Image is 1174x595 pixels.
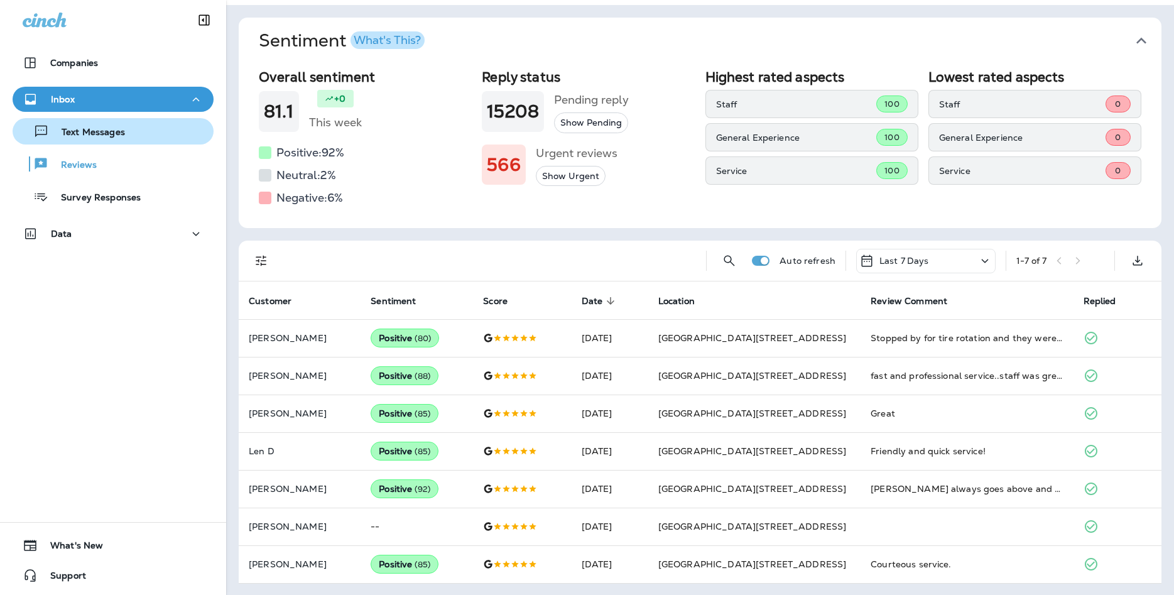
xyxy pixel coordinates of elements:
td: [DATE] [572,395,648,432]
p: Service [939,166,1106,176]
p: [PERSON_NAME] [249,408,351,418]
button: Data [13,221,214,246]
span: [GEOGRAPHIC_DATA][STREET_ADDRESS] [658,521,847,532]
span: Replied [1084,296,1116,307]
p: [PERSON_NAME] [249,333,351,343]
p: [PERSON_NAME] [249,484,351,494]
p: General Experience [939,133,1106,143]
span: ( 85 ) [415,446,430,457]
div: SentimentWhat's This? [239,64,1161,228]
td: [DATE] [572,319,648,357]
span: Customer [249,295,308,307]
td: [DATE] [572,470,648,508]
span: Customer [249,296,291,307]
span: [GEOGRAPHIC_DATA][STREET_ADDRESS] [658,408,847,419]
h1: 81.1 [264,101,294,122]
button: Export as CSV [1125,248,1150,273]
div: Positive [371,555,438,574]
h1: 566 [487,155,520,175]
button: Show Pending [554,112,628,133]
span: Replied [1084,295,1133,307]
div: What's This? [354,35,421,46]
p: Len D [249,446,351,456]
span: Score [483,296,508,307]
span: Review Comment [871,296,947,307]
h5: Neutral: 2 % [276,165,336,185]
span: [GEOGRAPHIC_DATA][STREET_ADDRESS] [658,370,847,381]
span: Date [582,295,619,307]
div: Friendly and quick service! [871,445,1063,457]
button: Filters [249,248,274,273]
div: Positive [371,366,438,385]
span: 0 [1115,99,1121,109]
p: Data [51,229,72,239]
h1: 15208 [487,101,539,122]
p: General Experience [716,133,877,143]
span: ( 92 ) [415,484,430,494]
span: Location [658,295,711,307]
p: Survey Responses [48,192,141,204]
button: Inbox [13,87,214,112]
h5: Negative: 6 % [276,188,343,208]
h2: Reply status [482,69,695,85]
button: Companies [13,50,214,75]
p: Reviews [48,160,97,172]
span: Review Comment [871,295,964,307]
td: [DATE] [572,508,648,545]
p: Last 7 Days [879,256,929,266]
h5: This week [309,112,362,133]
td: [DATE] [572,357,648,395]
span: Sentiment [371,295,432,307]
div: Positive [371,479,438,498]
p: +0 [334,92,345,105]
p: [PERSON_NAME] [249,371,351,381]
td: [DATE] [572,432,648,470]
button: Text Messages [13,118,214,145]
span: What's New [38,540,103,555]
span: Score [483,295,524,307]
h5: Urgent reviews [536,143,617,163]
h2: Highest rated aspects [705,69,918,85]
button: Search Reviews [717,248,742,273]
span: [GEOGRAPHIC_DATA][STREET_ADDRESS] [658,559,847,570]
button: Show Urgent [536,166,606,187]
td: -- [361,508,473,545]
button: Support [13,563,214,588]
h2: Overall sentiment [259,69,472,85]
button: Collapse Sidebar [187,8,222,33]
p: Companies [50,58,98,68]
span: Sentiment [371,296,416,307]
p: [PERSON_NAME] [249,521,351,532]
h5: Pending reply [554,90,629,110]
p: Staff [716,99,877,109]
td: [DATE] [572,545,648,583]
div: Positive [371,404,438,423]
span: Date [582,296,603,307]
span: [GEOGRAPHIC_DATA][STREET_ADDRESS] [658,445,847,457]
span: 0 [1115,132,1121,143]
div: Positive [371,442,438,461]
div: Positive [371,329,439,347]
h5: Positive: 92 % [276,143,344,163]
div: Shawn always goes above and beyond for his customers. He’s the reason we keep going back! [871,483,1063,495]
span: ( 80 ) [415,333,431,344]
button: SentimentWhat's This? [249,18,1171,64]
span: Location [658,296,695,307]
span: ( 85 ) [415,559,430,570]
div: Courteous service. [871,558,1063,570]
div: fast and professional service..staff was great and really cared about me and the job they did for... [871,369,1063,382]
p: [PERSON_NAME] [249,559,351,569]
span: 0 [1115,165,1121,176]
span: ( 88 ) [415,371,430,381]
span: 100 [884,99,899,109]
span: [GEOGRAPHIC_DATA][STREET_ADDRESS] [658,332,847,344]
span: ( 85 ) [415,408,430,419]
span: 100 [884,132,899,143]
div: 1 - 7 of 7 [1016,256,1046,266]
span: [GEOGRAPHIC_DATA][STREET_ADDRESS] [658,483,847,494]
button: What's New [13,533,214,558]
span: 100 [884,165,899,176]
p: Auto refresh [780,256,835,266]
h2: Lowest rated aspects [928,69,1141,85]
button: Survey Responses [13,183,214,210]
